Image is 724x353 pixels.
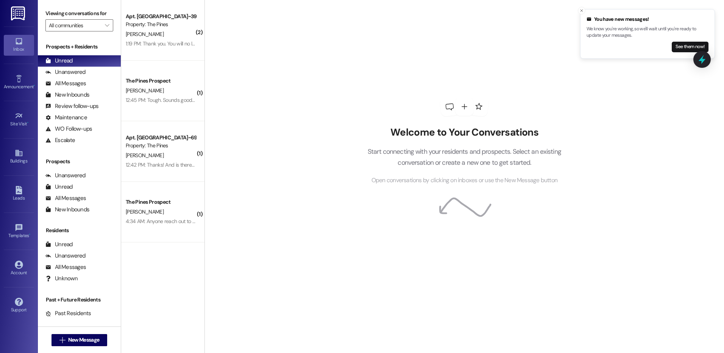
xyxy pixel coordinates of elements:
[578,7,585,14] button: Close toast
[126,218,245,225] div: 4:34 AM: Anyone reach out to you about my contract?
[45,91,89,99] div: New Inbounds
[29,232,30,237] span: •
[45,57,73,65] div: Unread
[356,146,573,168] p: Start connecting with your residents and prospects. Select an existing conversation or create a n...
[59,337,65,343] i: 
[45,263,86,271] div: All Messages
[4,184,34,204] a: Leads
[45,241,73,248] div: Unread
[38,296,121,304] div: Past + Future Residents
[38,43,121,51] div: Prospects + Residents
[587,26,708,39] p: We know you're working, so we'll wait until you're ready to update your messages.
[126,97,215,103] div: 12:45 PM: Tough. Sounds good thank you
[672,42,708,52] button: See them now!
[126,40,481,47] div: 1:19 PM: Thank you. You will no longer receive texts from this thread. Please reply with 'UNSTOP'...
[45,309,91,317] div: Past Residents
[27,120,28,125] span: •
[126,31,164,37] span: [PERSON_NAME]
[45,194,86,202] div: All Messages
[126,134,196,142] div: Apt. [GEOGRAPHIC_DATA]~69~D, 1 The Pines (Men's) South
[38,226,121,234] div: Residents
[51,334,108,346] button: New Message
[45,125,92,133] div: WO Follow-ups
[45,172,86,180] div: Unanswered
[126,20,196,28] div: Property: The Pines
[4,258,34,279] a: Account
[49,19,101,31] input: All communities
[45,114,87,122] div: Maintenance
[4,221,34,242] a: Templates •
[126,208,164,215] span: [PERSON_NAME]
[45,8,113,19] label: Viewing conversations for
[45,102,98,110] div: Review follow-ups
[45,136,75,144] div: Escalate
[126,12,196,20] div: Apt. [GEOGRAPHIC_DATA]~39~B, 1 The Pines (Men's) South
[4,295,34,316] a: Support
[126,77,196,85] div: The Pines Prospect
[587,16,708,23] div: You have new messages!
[45,68,86,76] div: Unanswered
[126,161,275,168] div: 12:42 PM: Thanks! And is there a way to get a replacement mail key?
[356,127,573,139] h2: Welcome to Your Conversations
[45,206,89,214] div: New Inbounds
[126,198,196,206] div: The Pines Prospect
[126,87,164,94] span: [PERSON_NAME]
[34,83,35,88] span: •
[45,252,86,260] div: Unanswered
[45,275,78,283] div: Unknown
[45,80,86,87] div: All Messages
[4,147,34,167] a: Buildings
[38,158,121,166] div: Prospects
[45,321,97,329] div: Future Residents
[371,176,557,185] span: Open conversations by clicking on inboxes or use the New Message button
[68,336,99,344] span: New Message
[105,22,109,28] i: 
[4,109,34,130] a: Site Visit •
[11,6,27,20] img: ResiDesk Logo
[126,142,196,150] div: Property: The Pines
[4,35,34,55] a: Inbox
[126,152,164,159] span: [PERSON_NAME]
[45,183,73,191] div: Unread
